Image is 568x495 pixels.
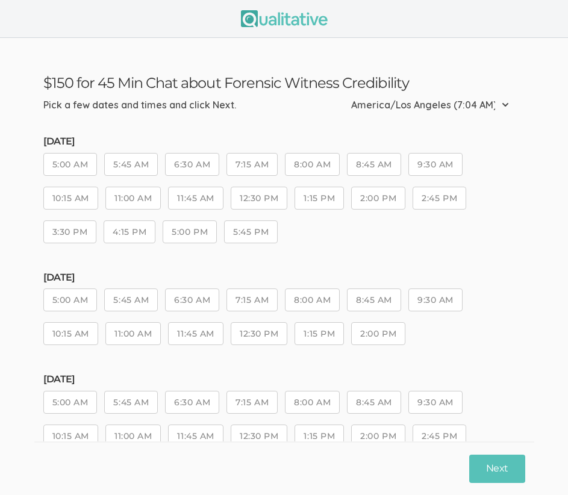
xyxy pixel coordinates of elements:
[295,187,344,210] button: 1:15 PM
[43,288,98,311] button: 5:00 AM
[43,425,98,447] button: 10:15 AM
[285,391,340,414] button: 8:00 AM
[165,391,219,414] button: 6:30 AM
[241,10,328,27] img: Qualitative
[105,187,161,210] button: 11:00 AM
[168,322,223,345] button: 11:45 AM
[408,153,463,176] button: 9:30 AM
[105,425,161,447] button: 11:00 AM
[104,220,155,243] button: 4:15 PM
[43,74,525,92] h3: $150 for 45 Min Chat about Forensic Witness Credibility
[295,425,344,447] button: 1:15 PM
[351,187,405,210] button: 2:00 PM
[226,391,278,414] button: 7:15 AM
[104,391,158,414] button: 5:45 AM
[104,153,158,176] button: 5:45 AM
[408,288,463,311] button: 9:30 AM
[165,288,219,311] button: 6:30 AM
[43,272,525,283] h5: [DATE]
[347,288,401,311] button: 8:45 AM
[105,322,161,345] button: 11:00 AM
[43,374,525,385] h5: [DATE]
[231,322,287,345] button: 12:30 PM
[43,220,97,243] button: 3:30 PM
[351,322,405,345] button: 2:00 PM
[104,288,158,311] button: 5:45 AM
[163,220,217,243] button: 5:00 PM
[43,136,525,147] h5: [DATE]
[347,391,401,414] button: 8:45 AM
[43,187,98,210] button: 10:15 AM
[231,187,287,210] button: 12:30 PM
[43,322,98,345] button: 10:15 AM
[43,153,98,176] button: 5:00 AM
[43,391,98,414] button: 5:00 AM
[224,220,278,243] button: 5:45 PM
[469,455,525,483] button: Next
[295,322,344,345] button: 1:15 PM
[165,153,219,176] button: 6:30 AM
[408,391,463,414] button: 9:30 AM
[351,425,405,447] button: 2:00 PM
[226,153,278,176] button: 7:15 AM
[226,288,278,311] button: 7:15 AM
[168,425,223,447] button: 11:45 AM
[43,98,236,112] div: Pick a few dates and times and click Next.
[285,288,340,311] button: 8:00 AM
[285,153,340,176] button: 8:00 AM
[413,425,466,447] button: 2:45 PM
[231,425,287,447] button: 12:30 PM
[413,187,466,210] button: 2:45 PM
[347,153,401,176] button: 8:45 AM
[168,187,223,210] button: 11:45 AM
